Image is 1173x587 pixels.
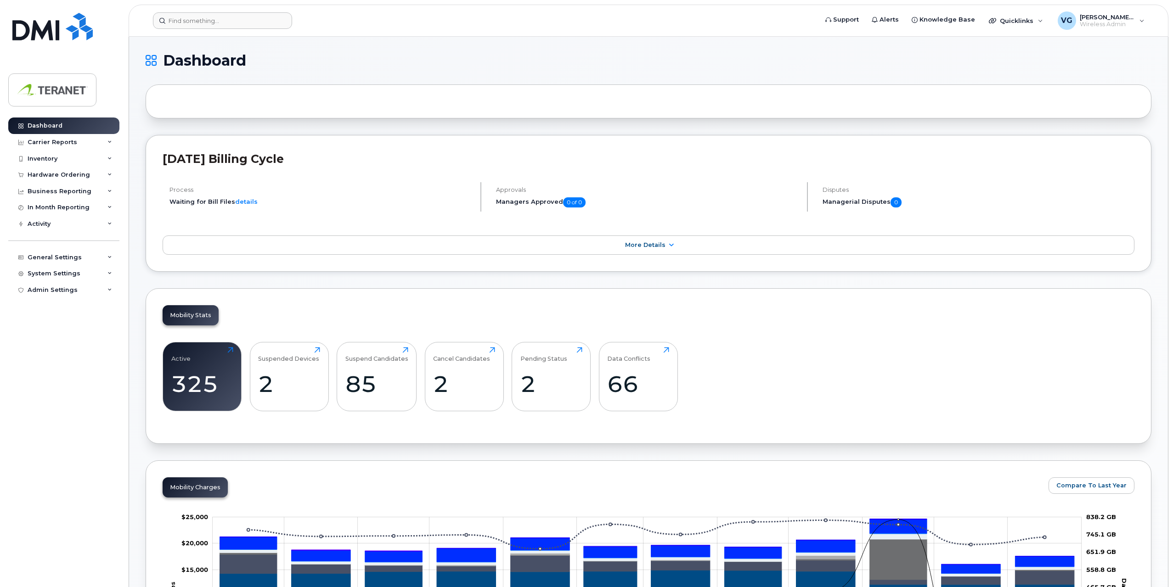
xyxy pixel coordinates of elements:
h4: Approvals [496,186,799,193]
tspan: 651.9 GB [1086,548,1116,555]
button: Compare To Last Year [1049,477,1134,494]
div: 2 [258,370,320,397]
a: details [235,198,258,205]
tspan: 838.2 GB [1086,513,1116,520]
g: HST [220,520,1074,573]
g: $0 [181,539,208,547]
g: Roaming [220,554,1074,585]
div: Suspended Devices [258,347,319,362]
li: Waiting for Bill Files [169,197,473,206]
span: More Details [625,241,665,248]
g: $0 [181,566,208,573]
div: Cancel Candidates [433,347,490,362]
h4: Disputes [823,186,1134,193]
tspan: $15,000 [181,566,208,573]
h4: Process [169,186,473,193]
div: 2 [520,370,582,397]
h5: Managerial Disputes [823,197,1134,207]
tspan: 558.8 GB [1086,566,1116,573]
div: Suspend Candidates [345,347,408,362]
span: Dashboard [163,54,246,67]
div: Active [171,347,191,362]
span: 0 of 0 [563,197,586,207]
tspan: $20,000 [181,539,208,547]
a: Cancel Candidates2 [433,347,495,406]
a: Suspend Candidates85 [345,347,408,406]
div: 325 [171,370,233,397]
g: $0 [181,513,208,520]
div: Data Conflicts [607,347,650,362]
span: 0 [891,197,902,207]
a: Data Conflicts66 [607,347,669,406]
tspan: $25,000 [181,513,208,520]
span: Compare To Last Year [1056,481,1127,490]
div: 66 [607,370,669,397]
div: 85 [345,370,408,397]
div: Pending Status [520,347,567,362]
h5: Managers Approved [496,197,799,207]
h2: [DATE] Billing Cycle [163,152,1134,166]
a: Suspended Devices2 [258,347,320,406]
a: Pending Status2 [520,347,582,406]
div: 2 [433,370,495,397]
tspan: 745.1 GB [1086,531,1116,538]
a: Active325 [171,347,233,406]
